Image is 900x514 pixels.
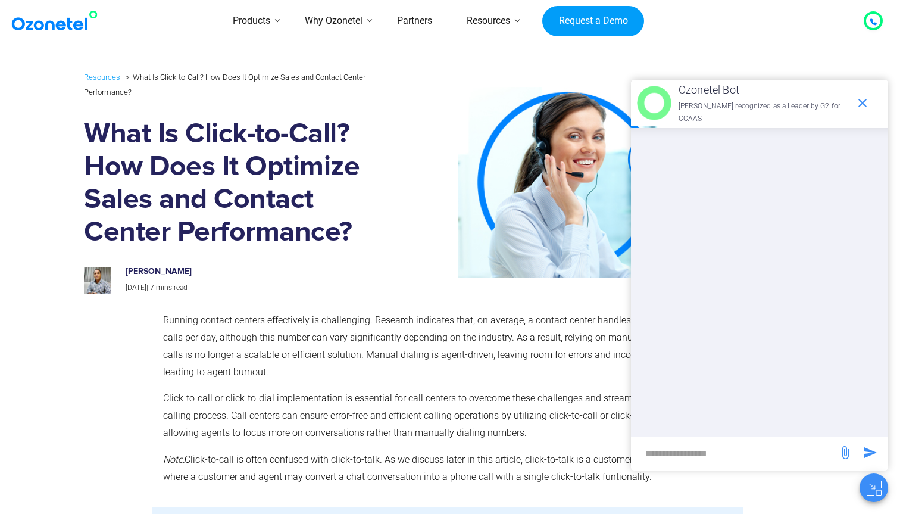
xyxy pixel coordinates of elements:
span: [DATE] [126,284,146,292]
p: | [126,282,377,295]
p: [PERSON_NAME] recognized as a Leader by G2 for CCAAS [679,100,849,126]
div: new-msg-input [637,443,832,465]
li: What Is Click-to-Call? How Does It Optimize Sales and Contact Center Performance? [84,70,365,96]
span: Note: [163,454,185,465]
img: prashanth-kancherla_avatar-200x200.jpeg [84,267,111,294]
span: mins read [156,284,187,292]
span: end chat or minimize [851,91,874,115]
button: Close chat [860,473,888,502]
h6: [PERSON_NAME] [126,267,377,277]
a: Resources [84,70,120,84]
a: Request a Demo [542,6,644,37]
span: send message [833,441,857,465]
span: send message [858,441,882,465]
h1: What Is Click-to-Call? How Does It Optimize Sales and Contact Center Performance? [84,118,389,249]
span: Click-to-call is often confused with click-to-talk. As we discuss later in this article, click-to... [163,454,710,482]
p: Ozonetel Bot [679,80,849,99]
span: 7 [150,284,154,292]
img: header [637,86,671,120]
span: Running contact centers effectively is challenging. Research indicates that, on average, a contac... [163,314,728,377]
span: Click-to-call or click-to-dial implementation is essential for call centers to overcome these cha... [163,392,715,438]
